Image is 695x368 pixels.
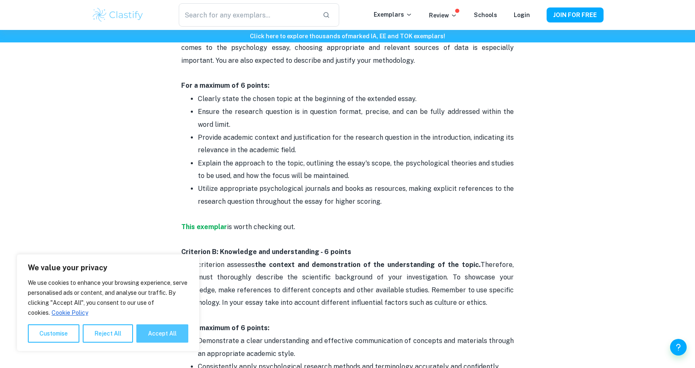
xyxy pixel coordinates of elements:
[83,324,133,343] button: Reject All
[198,106,514,131] p: Ensure the research question is in question format, precise, and can be fully addressed within th...
[198,131,514,157] p: Provide academic context and justification for the research question in the introduction, indicat...
[91,7,144,23] img: Clastify logo
[429,11,457,20] p: Review
[198,335,514,360] p: Demonstrate a clear understanding and effective communication of concepts and materials through a...
[51,309,89,316] a: Cookie Policy
[514,12,530,18] a: Login
[28,324,79,343] button: Customise
[181,223,227,231] a: This exemplar
[374,10,412,19] p: Exemplars
[28,263,188,273] p: We value your privacy
[17,254,200,351] div: We value your privacy
[181,208,514,259] p: is worth checking out.
[198,157,514,183] p: Explain the approach to the topic, outlining the essay's scope, the psychological theories and st...
[474,12,497,18] a: Schools
[438,261,481,269] strong: of the topic.
[181,259,514,334] p: This criterion assesses Therefore, you must thoroughly describe the scientific background of your...
[136,324,188,343] button: Accept All
[181,324,269,332] strong: For a maximum of 6 points:
[179,3,316,27] input: Search for any exemplars...
[2,32,693,41] h6: Click here to explore thousands of marked IA, EE and TOK exemplars !
[181,248,351,256] strong: Criterion B: Knowledge and understanding - 6 points
[198,93,514,105] p: Clearly state the chosen topic at the beginning of the extended essay.
[255,261,435,269] strong: the context and demonstration of the understanding
[547,7,604,22] button: JOIN FOR FREE
[28,278,188,318] p: We use cookies to enhance your browsing experience, serve personalised ads or content, and analys...
[670,339,687,356] button: Help and Feedback
[181,82,269,89] strong: For a maximum of 6 points:
[198,183,514,208] p: Utilize appropriate psychological journals and books as resources, making explicit references to ...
